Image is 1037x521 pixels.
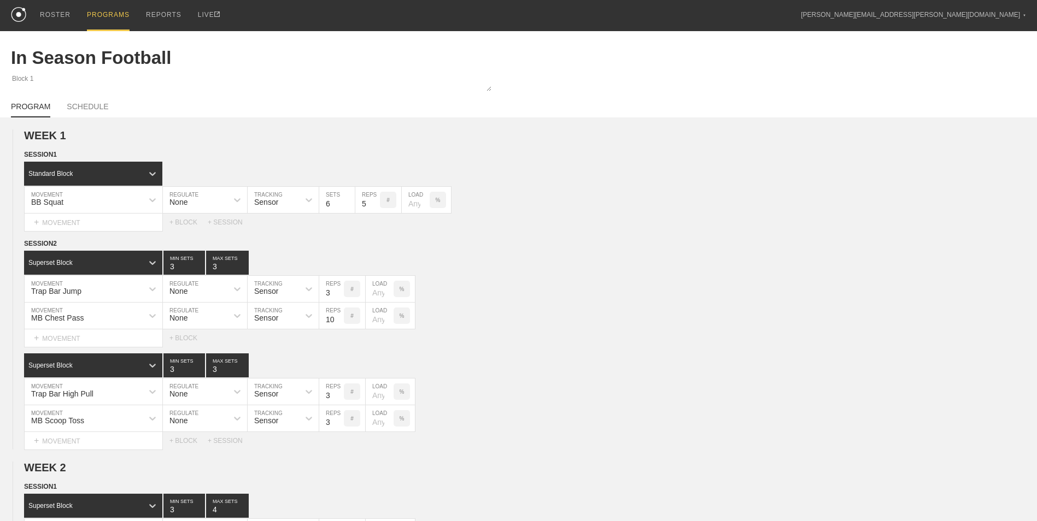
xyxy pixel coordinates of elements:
[67,102,108,116] a: SCHEDULE
[31,416,84,425] div: MB Scoop Toss
[400,389,405,395] p: %
[31,313,84,322] div: MB Chest Pass
[350,389,354,395] p: #
[206,353,249,377] input: None
[366,276,394,302] input: Any
[169,334,208,342] div: + BLOCK
[366,405,394,431] input: Any
[11,74,491,91] textarea: Block 1
[1023,12,1026,19] div: ▼
[400,313,405,319] p: %
[24,129,66,141] span: WEEK 1
[34,436,39,445] span: +
[28,170,73,177] div: Standard Block
[386,197,390,203] p: #
[169,416,188,425] div: None
[254,389,278,398] div: Sensor
[28,502,73,510] div: Superset Block
[982,469,1037,521] iframe: Chat Widget
[206,251,249,275] input: None
[254,198,278,206] div: Sensor
[436,197,441,203] p: %
[24,432,163,450] div: MOVEMENT
[169,437,208,445] div: + BLOCK
[169,287,188,295] div: None
[31,287,81,295] div: Trap Bar Jump
[254,416,278,425] div: Sensor
[24,240,57,247] span: SESSION 2
[208,437,251,445] div: + SESSION
[24,483,57,490] span: SESSION 1
[350,286,354,292] p: #
[169,313,188,322] div: None
[28,259,73,267] div: Superset Block
[34,217,39,227] span: +
[24,214,163,232] div: MOVEMENT
[31,198,63,206] div: BB Squat
[24,151,57,158] span: SESSION 1
[169,198,188,206] div: None
[254,287,278,295] div: Sensor
[400,286,405,292] p: %
[208,218,251,226] div: + SESSION
[366,303,394,329] input: Any
[24,461,66,473] span: WEEK 2
[11,7,26,22] img: logo
[206,494,249,518] input: None
[169,389,188,398] div: None
[400,416,405,422] p: %
[31,389,93,398] div: Trap Bar High Pull
[11,102,50,117] a: PROGRAM
[366,378,394,405] input: Any
[402,187,430,213] input: Any
[254,313,278,322] div: Sensor
[169,218,208,226] div: + BLOCK
[28,362,73,369] div: Superset Block
[350,313,354,319] p: #
[34,333,39,342] span: +
[350,416,354,422] p: #
[24,329,163,347] div: MOVEMENT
